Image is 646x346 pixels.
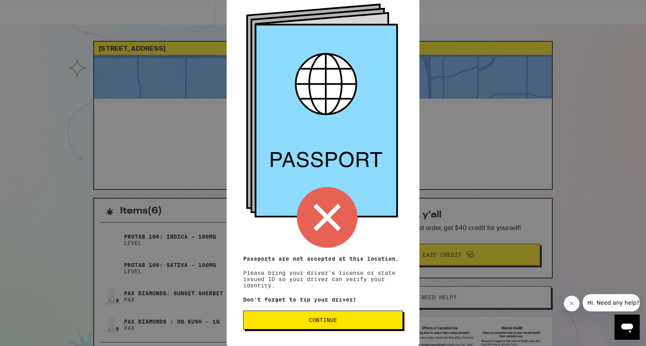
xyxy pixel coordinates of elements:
[309,317,337,323] span: Continue
[243,256,403,262] p: Passports are not accepted at this location.
[615,315,640,340] iframe: Button to launch messaging window
[564,296,580,311] iframe: Close message
[583,294,640,311] iframe: Message from company
[243,311,403,329] button: Continue
[243,296,403,303] p: Don't forget to tip your driver!
[243,256,403,289] p: Please bring your driver's license or state issued ID so your driver can verify your identity.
